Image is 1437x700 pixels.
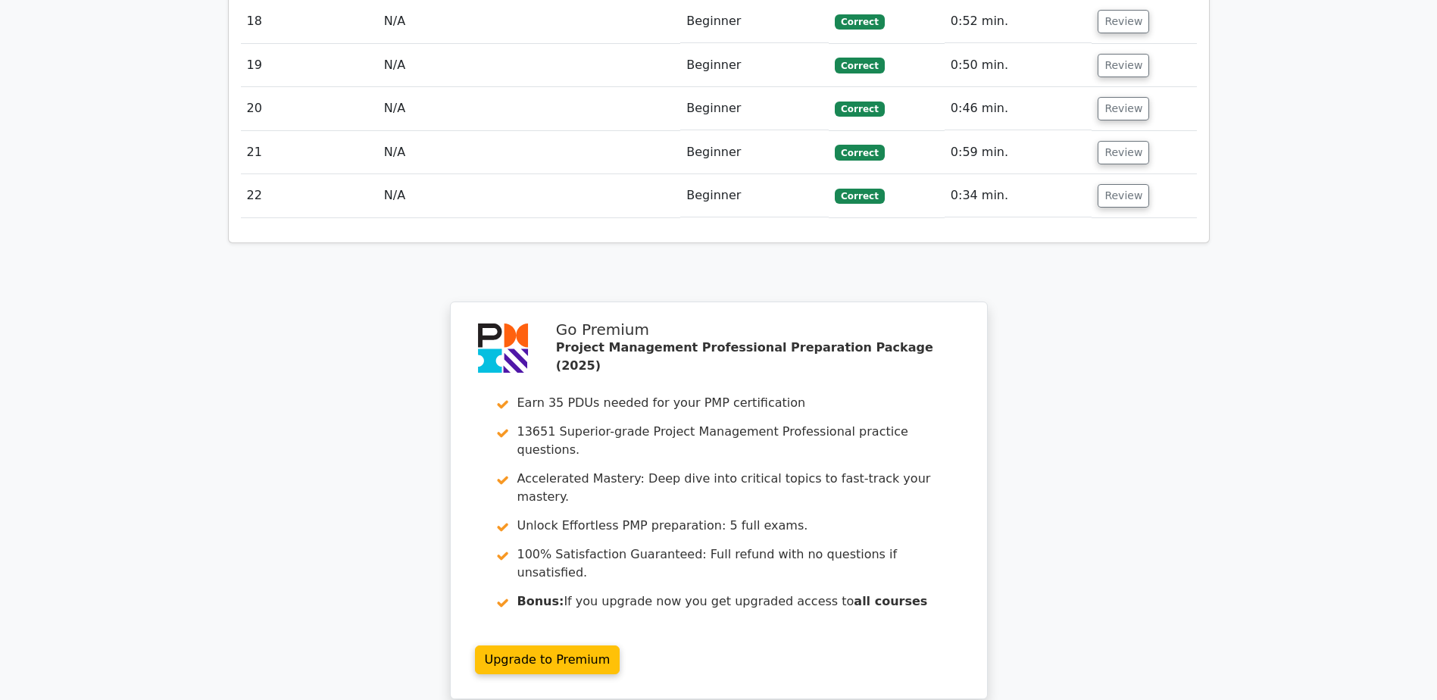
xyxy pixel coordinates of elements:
[241,87,378,130] td: 20
[680,44,829,87] td: Beginner
[835,14,884,30] span: Correct
[945,44,1092,87] td: 0:50 min.
[945,131,1092,174] td: 0:59 min.
[241,44,378,87] td: 19
[378,87,680,130] td: N/A
[1098,184,1149,208] button: Review
[378,131,680,174] td: N/A
[835,145,884,160] span: Correct
[378,174,680,217] td: N/A
[1098,141,1149,164] button: Review
[680,174,829,217] td: Beginner
[945,174,1092,217] td: 0:34 min.
[945,87,1092,130] td: 0:46 min.
[241,131,378,174] td: 21
[680,87,829,130] td: Beginner
[835,102,884,117] span: Correct
[241,174,378,217] td: 22
[378,44,680,87] td: N/A
[1098,97,1149,120] button: Review
[1098,54,1149,77] button: Review
[1098,10,1149,33] button: Review
[835,189,884,204] span: Correct
[680,131,829,174] td: Beginner
[475,645,620,674] a: Upgrade to Premium
[835,58,884,73] span: Correct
